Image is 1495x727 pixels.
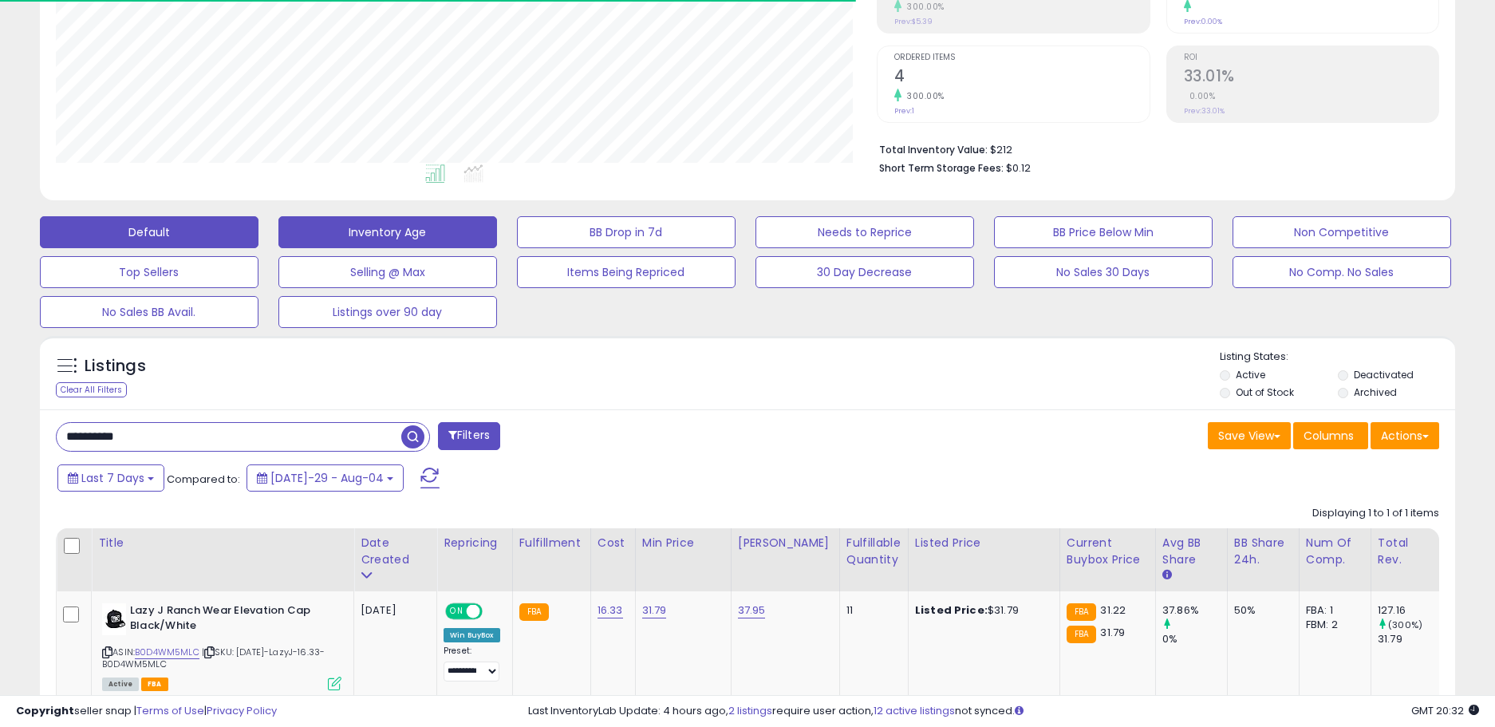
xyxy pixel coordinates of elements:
span: ON [447,605,467,618]
button: No Sales 30 Days [994,256,1213,288]
div: Preset: [444,646,500,682]
button: Needs to Reprice [755,216,974,248]
a: Privacy Policy [207,703,277,718]
div: Total Rev. [1378,535,1436,568]
h2: 4 [894,67,1150,89]
p: Listing States: [1220,350,1455,365]
small: Prev: 0.00% [1184,17,1222,26]
a: 12 active listings [874,703,955,718]
button: Columns [1293,422,1368,449]
b: Total Inventory Value: [879,143,988,156]
a: Terms of Use [136,703,204,718]
span: Last 7 Days [81,470,144,486]
span: OFF [480,605,506,618]
button: [DATE]-29 - Aug-04 [247,464,404,492]
span: 31.79 [1100,625,1125,640]
div: Clear All Filters [56,382,127,397]
h5: Listings [85,355,146,377]
small: FBA [519,603,549,621]
small: 0.00% [1184,90,1216,102]
div: Current Buybox Price [1067,535,1149,568]
b: Lazy J Ranch Wear Elevation Cap Black/White [130,603,324,637]
span: Columns [1304,428,1354,444]
span: FBA [141,678,168,691]
div: seller snap | | [16,704,277,719]
a: 16.33 [598,603,623,618]
div: Min Price [642,535,724,551]
label: Archived [1354,385,1397,399]
div: Title [98,535,347,551]
div: Repricing [444,535,506,551]
div: 37.86% [1162,603,1227,618]
button: Inventory Age [278,216,497,248]
div: ASIN: [102,603,341,689]
a: 31.79 [642,603,667,618]
div: Win BuyBox [444,628,500,642]
label: Deactivated [1354,368,1414,381]
small: Avg BB Share. [1162,568,1172,583]
span: Compared to: [167,472,240,487]
span: All listings currently available for purchase on Amazon [102,678,139,691]
div: Cost [598,535,629,551]
small: FBA [1067,626,1096,643]
div: 11 [846,603,896,618]
a: 2 listings [728,703,772,718]
a: 37.95 [738,603,766,618]
div: 127.16 [1378,603,1442,618]
button: Selling @ Max [278,256,497,288]
li: $212 [879,139,1427,158]
button: Actions [1371,422,1439,449]
span: $0.12 [1006,160,1031,176]
div: [DATE] [361,603,424,618]
span: Ordered Items [894,53,1150,62]
button: Filters [438,422,500,450]
small: Prev: 33.01% [1184,106,1225,116]
button: BB Price Below Min [994,216,1213,248]
button: No Sales BB Avail. [40,296,258,328]
div: FBM: 2 [1306,618,1359,632]
small: FBA [1067,603,1096,621]
div: Last InventoryLab Update: 4 hours ago, require user action, not synced. [528,704,1479,719]
span: ROI [1184,53,1439,62]
label: Active [1236,368,1265,381]
button: Save View [1208,422,1291,449]
div: Num of Comp. [1306,535,1364,568]
div: 50% [1234,603,1287,618]
img: 31Kd-EnsHFS._SL40_.jpg [102,603,126,635]
span: 2025-08-12 20:32 GMT [1411,703,1479,718]
button: Default [40,216,258,248]
span: | SKU: [DATE]-LazyJ-16.33-B0D4WM5MLC [102,646,325,670]
button: Non Competitive [1233,216,1451,248]
div: Avg BB Share [1162,535,1221,568]
div: $31.79 [915,603,1047,618]
div: Fulfillable Quantity [846,535,901,568]
strong: Copyright [16,703,74,718]
div: BB Share 24h. [1234,535,1292,568]
button: BB Drop in 7d [517,216,736,248]
small: 300.00% [901,90,945,102]
small: (300%) [1388,618,1422,631]
div: Date Created [361,535,430,568]
button: Last 7 Days [57,464,164,492]
small: Prev: 1 [894,106,914,116]
div: FBA: 1 [1306,603,1359,618]
button: 30 Day Decrease [755,256,974,288]
label: Out of Stock [1236,385,1294,399]
div: Fulfillment [519,535,584,551]
b: Listed Price: [915,603,988,618]
a: B0D4WM5MLC [135,646,199,659]
button: Items Being Repriced [517,256,736,288]
button: No Comp. No Sales [1233,256,1451,288]
button: Listings over 90 day [278,296,497,328]
div: 0% [1162,632,1227,646]
span: 31.22 [1100,603,1126,618]
small: Prev: $5.39 [894,17,933,26]
div: Displaying 1 to 1 of 1 items [1312,506,1439,521]
span: [DATE]-29 - Aug-04 [270,470,384,486]
h2: 33.01% [1184,67,1439,89]
b: Short Term Storage Fees: [879,161,1004,175]
div: Listed Price [915,535,1053,551]
div: [PERSON_NAME] [738,535,833,551]
button: Top Sellers [40,256,258,288]
small: 300.00% [901,1,945,13]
